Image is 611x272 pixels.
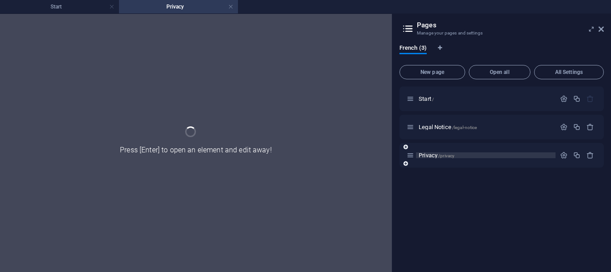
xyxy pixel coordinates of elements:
[419,95,434,102] span: Click to open page
[419,152,454,159] span: Click to open page
[560,123,568,131] div: Settings
[417,21,604,29] h2: Pages
[432,97,434,102] span: /
[560,95,568,103] div: Settings
[473,69,526,75] span: Open all
[416,96,556,102] div: Start/
[452,125,477,130] span: /legal-notice
[438,153,454,158] span: /privacy
[573,95,581,103] div: Duplicate
[119,2,238,12] h4: Privacy
[538,69,600,75] span: All Settings
[416,152,556,158] div: Privacy/privacy
[416,124,556,130] div: Legal Notice/legal-notice
[417,29,586,37] h3: Manage your pages and settings
[469,65,530,79] button: Open all
[403,69,461,75] span: New page
[586,151,594,159] div: Remove
[586,95,594,103] div: The startpage cannot be deleted
[399,65,465,79] button: New page
[419,124,477,130] span: Legal Notice
[573,123,581,131] div: Duplicate
[534,65,604,79] button: All Settings
[399,44,604,61] div: Language Tabs
[399,43,427,55] span: French (3)
[586,123,594,131] div: Remove
[560,151,568,159] div: Settings
[573,151,581,159] div: Duplicate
